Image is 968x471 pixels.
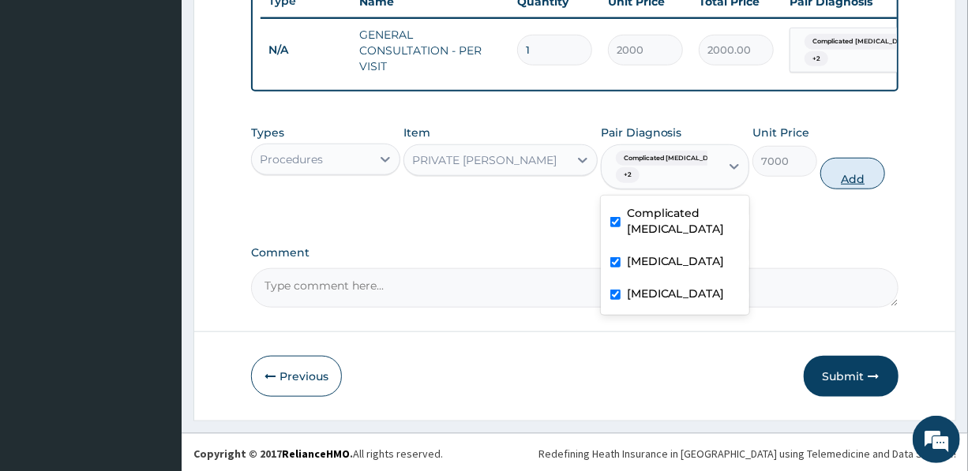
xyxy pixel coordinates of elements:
[92,137,218,297] span: We're online!
[805,51,828,67] span: + 2
[805,34,921,50] span: Complicated [MEDICAL_DATA]
[29,79,64,118] img: d_794563401_company_1708531726252_794563401
[538,446,956,462] div: Redefining Heath Insurance in [GEOGRAPHIC_DATA] using Telemedicine and Data Science!
[627,286,725,301] label: [MEDICAL_DATA]
[259,8,297,46] div: Minimize live chat window
[752,125,809,140] label: Unit Price
[351,19,509,82] td: GENERAL CONSULTATION - PER VISIT
[601,125,682,140] label: Pair Diagnosis
[251,356,342,397] button: Previous
[251,126,284,140] label: Types
[403,125,430,140] label: Item
[193,447,353,461] strong: Copyright © 2017 .
[616,151,733,166] span: Complicated [MEDICAL_DATA]
[261,36,351,65] td: N/A
[616,167,640,183] span: + 2
[282,447,350,461] a: RelianceHMO
[8,308,301,363] textarea: Type your message and hit 'Enter'
[82,88,265,109] div: Chat with us now
[412,152,557,168] div: PRIVATE [PERSON_NAME]
[804,356,899,397] button: Submit
[260,151,323,167] div: Procedures
[627,253,725,269] label: [MEDICAL_DATA]
[820,158,885,189] button: Add
[251,246,898,260] label: Comment
[627,205,740,237] label: Complicated [MEDICAL_DATA]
